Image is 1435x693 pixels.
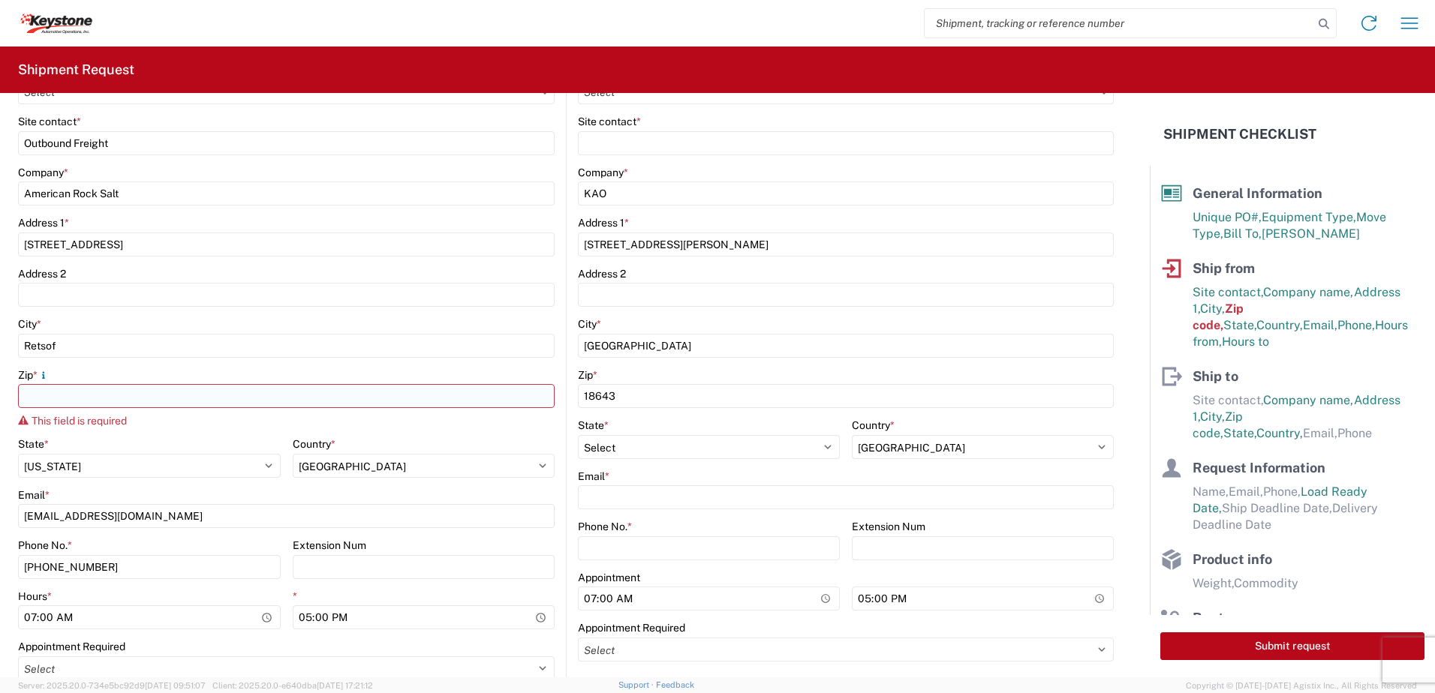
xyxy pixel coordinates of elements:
[18,166,68,179] label: Company
[578,418,609,432] label: State
[1193,260,1255,276] span: Ship from
[656,680,694,689] a: Feedback
[32,415,127,427] span: This field is required
[925,9,1313,37] input: Shipment, tracking or reference number
[293,538,366,552] label: Extension Num
[18,61,134,79] h2: Shipment Request
[212,681,373,690] span: Client: 2025.20.0-e640dba
[1337,426,1372,440] span: Phone
[618,680,656,689] a: Support
[1263,484,1301,499] span: Phone,
[145,681,206,690] span: [DATE] 09:51:07
[1193,285,1263,299] span: Site contact,
[1263,285,1354,299] span: Company name,
[1193,368,1238,384] span: Ship to
[18,267,66,280] label: Address 2
[1262,226,1360,241] span: [PERSON_NAME]
[18,538,72,552] label: Phone No.
[578,621,685,634] label: Appointment Required
[317,681,373,690] span: [DATE] 17:21:12
[1163,125,1316,143] h2: Shipment Checklist
[1256,318,1303,332] span: Country,
[578,520,632,533] label: Phone No.
[578,216,629,229] label: Address 1
[18,317,41,331] label: City
[1193,210,1262,224] span: Unique PO#,
[578,267,626,280] label: Address 2
[1263,393,1354,407] span: Company name,
[1223,318,1256,332] span: State,
[1200,301,1225,316] span: City,
[578,166,628,179] label: Company
[578,115,641,128] label: Site contact
[578,368,597,382] label: Zip
[18,437,49,451] label: State
[1160,632,1424,660] button: Submit request
[1303,318,1337,332] span: Email,
[1222,501,1332,515] span: Ship Deadline Date,
[293,437,335,451] label: Country
[1193,484,1229,499] span: Name,
[852,418,895,432] label: Country
[1303,426,1337,440] span: Email,
[1229,484,1263,499] span: Email,
[18,368,50,382] label: Zip
[1200,409,1225,424] span: City,
[1193,551,1272,567] span: Product info
[18,589,52,603] label: Hours
[1337,318,1375,332] span: Phone,
[1234,576,1298,590] span: Commodity
[1223,226,1262,241] span: Bill To,
[18,216,69,229] label: Address 1
[578,469,609,483] label: Email
[18,115,81,128] label: Site contact
[1193,610,1232,625] span: Route
[1193,393,1263,407] span: Site contact,
[1193,185,1322,201] span: General Information
[1223,426,1256,440] span: State,
[1256,426,1303,440] span: Country,
[1262,210,1356,224] span: Equipment Type,
[578,317,601,331] label: City
[18,681,206,690] span: Server: 2025.20.0-734e5bc92d9
[1193,576,1234,590] span: Weight,
[852,520,925,533] label: Extension Num
[1186,679,1417,692] span: Copyright © [DATE]-[DATE] Agistix Inc., All Rights Reserved
[1222,334,1269,349] span: Hours to
[18,488,50,502] label: Email
[578,571,640,584] label: Appointment
[18,640,125,653] label: Appointment Required
[1193,460,1325,475] span: Request Information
